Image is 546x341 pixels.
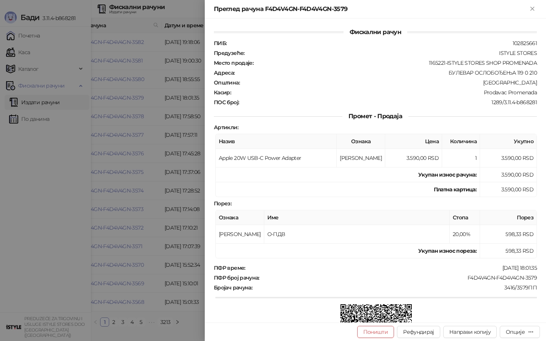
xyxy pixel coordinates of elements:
[480,182,537,197] td: 3.590,00 RSD
[214,79,240,86] strong: Општина :
[260,274,538,281] div: F4D4V4GN-F4D4V4GN-3579
[264,210,450,225] th: Име
[232,89,538,96] div: Prodavac Promenada
[337,134,385,149] th: Ознака
[418,247,477,254] strong: Укупан износ пореза:
[216,134,337,149] th: Назив
[480,244,537,258] td: 598,33 RSD
[216,210,264,225] th: Ознака
[418,171,477,178] strong: Укупан износ рачуна :
[385,134,442,149] th: Цена
[397,326,440,338] button: Рефундирај
[227,40,538,47] div: 102825661
[214,124,238,131] strong: Артикли :
[528,5,537,14] button: Close
[245,50,538,56] div: ISTYLE STORES
[214,40,226,47] strong: ПИБ :
[434,186,477,193] strong: Платна картица :
[214,5,528,14] div: Преглед рачуна F4D4V4GN-F4D4V4GN-3579
[214,59,253,66] strong: Место продаје :
[450,225,480,244] td: 20,00%
[216,149,337,167] td: Apple 20W USB-C Power Adapter
[506,328,525,335] div: Опције
[240,79,538,86] div: [GEOGRAPHIC_DATA]
[214,89,231,96] strong: Касир :
[337,149,385,167] td: [PERSON_NAME]
[214,69,235,76] strong: Адреса :
[264,225,450,244] td: О-ПДВ
[442,134,480,149] th: Количина
[342,113,408,120] span: Промет - Продаја
[214,284,252,291] strong: Бројач рачуна :
[480,225,537,244] td: 598,33 RSD
[449,328,491,335] span: Направи копију
[480,167,537,182] td: 3.590,00 RSD
[500,326,540,338] button: Опције
[216,225,264,244] td: [PERSON_NAME]
[344,28,407,36] span: Фискални рачун
[214,274,259,281] strong: ПФР број рачуна :
[480,210,537,225] th: Порез
[357,326,394,338] button: Поништи
[450,210,480,225] th: Стопа
[240,99,538,106] div: 1289/3.11.4-b868281
[253,284,538,291] div: 3416/3579ПП
[214,200,231,207] strong: Порез :
[442,149,480,167] td: 1
[246,264,538,271] div: [DATE] 18:01:35
[214,264,245,271] strong: ПФР време :
[235,69,538,76] div: БУЛЕВАР ОСЛОБОЂЕЊА 119 0 210
[480,134,537,149] th: Укупно
[385,149,442,167] td: 3.590,00 RSD
[254,59,538,66] div: 1165221-ISTYLE STORES SHOP PROMENADA
[443,326,497,338] button: Направи копију
[214,50,245,56] strong: Предузеће :
[214,99,239,106] strong: ПОС број :
[480,149,537,167] td: 3.590,00 RSD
